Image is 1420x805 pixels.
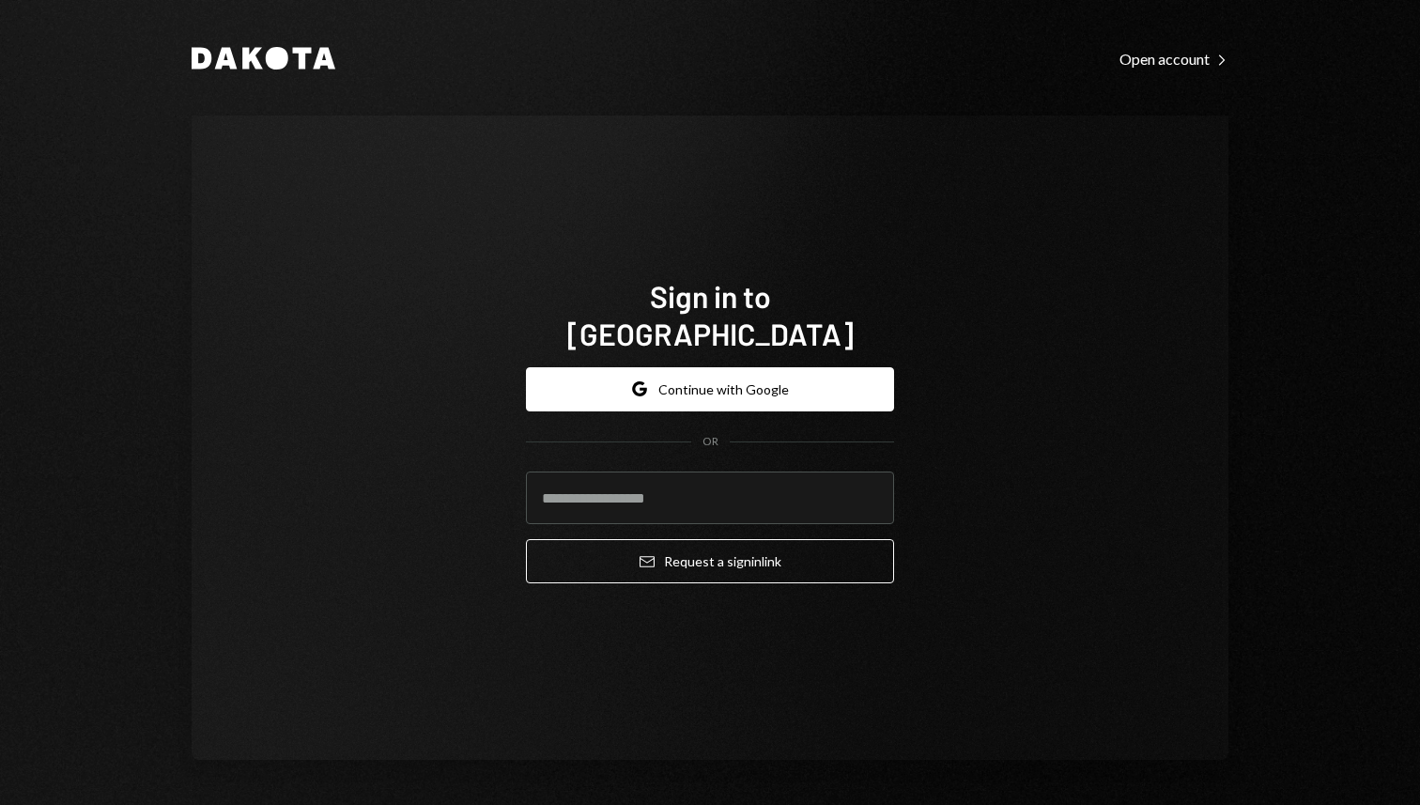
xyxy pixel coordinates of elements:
div: OR [702,434,718,450]
h1: Sign in to [GEOGRAPHIC_DATA] [526,277,894,352]
a: Open account [1119,48,1228,69]
div: Open account [1119,50,1228,69]
button: Request a signinlink [526,539,894,583]
button: Continue with Google [526,367,894,411]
